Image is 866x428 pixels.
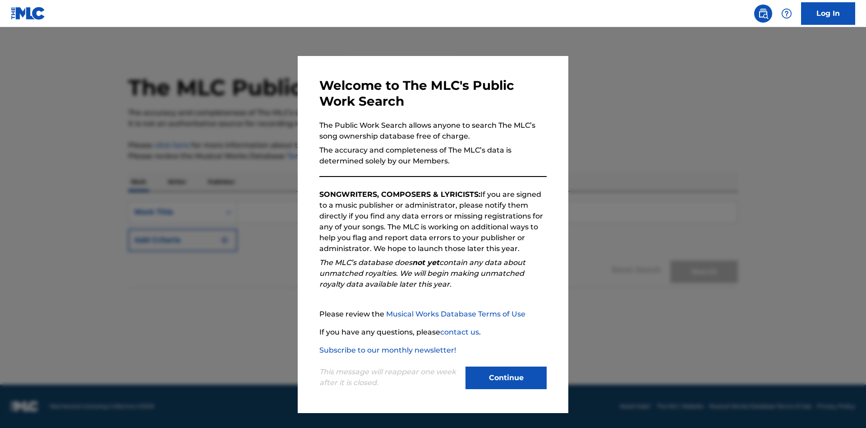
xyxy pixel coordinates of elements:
img: search [758,8,769,19]
p: If you have any questions, please . [319,327,547,338]
p: This message will reappear one week after it is closed. [319,367,460,388]
div: Help [778,5,796,23]
p: The Public Work Search allows anyone to search The MLC’s song ownership database free of charge. [319,120,547,142]
strong: SONGWRITERS, COMPOSERS & LYRICISTS: [319,190,480,199]
p: If you are signed to a music publisher or administrator, please notify them directly if you find ... [319,189,547,254]
p: Please review the [319,309,547,320]
em: The MLC’s database does contain any data about unmatched royalties. We will begin making unmatche... [319,258,525,288]
p: The accuracy and completeness of The MLC’s data is determined solely by our Members. [319,145,547,167]
h3: Welcome to The MLC's Public Work Search [319,78,547,109]
a: Subscribe to our monthly newsletter! [319,346,456,354]
a: Log In [801,2,855,25]
button: Continue [465,367,547,389]
a: contact us [440,328,479,336]
iframe: Chat Widget [821,385,866,428]
a: Musical Works Database Terms of Use [386,310,525,318]
img: MLC Logo [11,7,46,20]
img: help [781,8,792,19]
a: Public Search [754,5,772,23]
strong: not yet [412,258,439,267]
